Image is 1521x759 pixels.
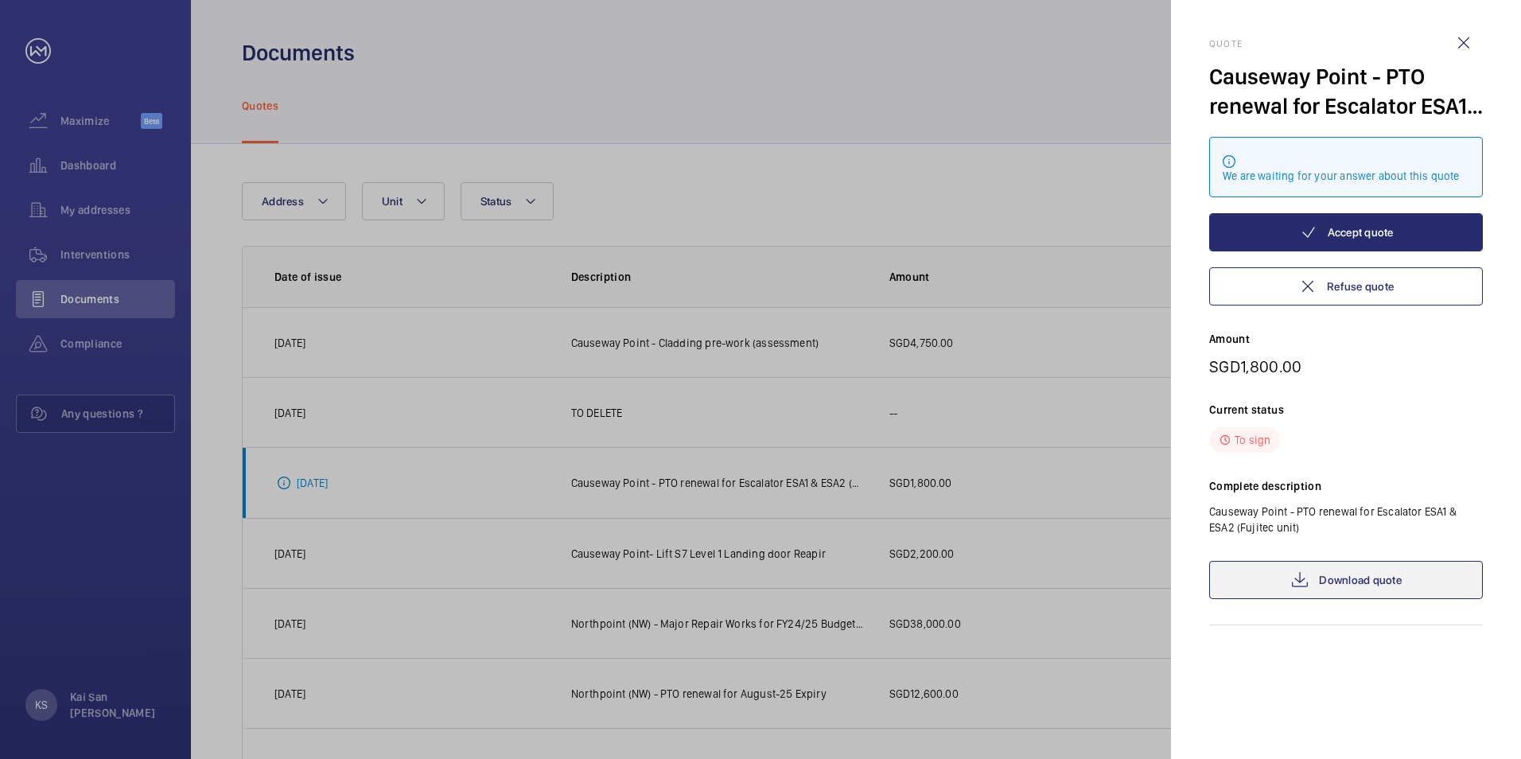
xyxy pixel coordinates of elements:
p: Complete description [1209,478,1483,494]
div: We are waiting for your answer about this quote [1223,168,1469,184]
p: Amount [1209,331,1483,347]
a: Download quote [1209,561,1483,599]
p: Current status [1209,402,1483,418]
button: Accept quote [1209,213,1483,251]
p: Causeway Point - PTO renewal for Escalator ESA1 & ESA2 (Fujitec unit) [1209,504,1483,535]
button: Refuse quote [1209,267,1483,306]
p: SGD1,800.00 [1209,356,1483,376]
div: Causeway Point - PTO renewal for Escalator ESA1 & ESA2 (Fujitec unit) [1209,62,1483,121]
h2: Quote [1209,38,1483,49]
p: To sign [1235,432,1270,448]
